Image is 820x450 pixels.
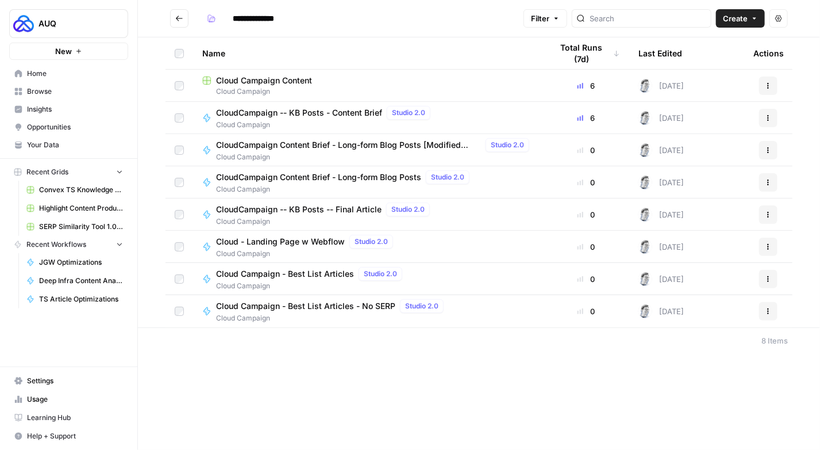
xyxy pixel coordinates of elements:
span: Cloud Campaign [216,184,474,195]
span: Recent Workflows [26,239,86,250]
img: 28dbpmxwbe1lgts1kkshuof3rm4g [638,208,652,222]
a: Your Data [9,136,128,154]
span: Cloud - Landing Page w Webflow [216,236,345,247]
img: 28dbpmxwbe1lgts1kkshuof3rm4g [638,304,652,318]
div: 6 [552,112,620,124]
img: 28dbpmxwbe1lgts1kkshuof3rm4g [638,240,652,254]
img: 28dbpmxwbe1lgts1kkshuof3rm4g [638,111,652,125]
div: [DATE] [638,240,684,254]
a: CloudCampaign -- KB Posts - Content BriefStudio 2.0Cloud Campaign [202,106,534,130]
span: CloudCampaign Content Brief - Long-form Blog Posts [Modified carry] [216,139,481,151]
a: Insights [9,100,128,119]
span: Cloud Campaign [216,152,534,162]
span: Help + Support [27,431,123,441]
span: Studio 2.0 [355,237,388,247]
a: Home [9,64,128,83]
div: 8 Items [761,335,788,346]
div: 0 [552,144,620,156]
div: 0 [552,209,620,220]
span: New [55,45,72,57]
img: 28dbpmxwbe1lgts1kkshuof3rm4g [638,79,652,93]
span: SERP Similarity Tool 1.0 Grid [39,222,123,232]
div: 0 [552,306,620,317]
span: Settings [27,376,123,386]
span: Opportunities [27,122,123,132]
span: Cloud Campaign [202,86,534,97]
a: TS Article Optimizations [21,290,128,308]
div: [DATE] [638,208,684,222]
span: Cloud Campaign Content [216,75,312,86]
div: [DATE] [638,272,684,286]
div: [DATE] [638,143,684,157]
span: Cloud Campaign [216,249,398,259]
img: 28dbpmxwbe1lgts1kkshuof3rm4g [638,143,652,157]
span: Filter [531,13,549,24]
span: Studio 2.0 [391,204,425,215]
span: Browse [27,86,123,97]
a: Cloud Campaign - Best List Articles - No SERPStudio 2.0Cloud Campaign [202,299,534,323]
span: Cloud Campaign - Best List Articles - No SERP [216,300,395,312]
span: Studio 2.0 [392,108,425,118]
div: [DATE] [638,304,684,318]
span: CloudCampaign Content Brief - Long-form Blog Posts [216,171,421,183]
span: Deep Infra Content Analysis [39,276,123,286]
a: SERP Similarity Tool 1.0 Grid [21,218,128,236]
span: Home [27,68,123,79]
button: Recent Workflows [9,236,128,253]
span: Studio 2.0 [364,269,397,279]
a: Settings [9,372,128,390]
span: JGW Optimizations [39,257,123,268]
button: New [9,43,128,60]
a: Usage [9,390,128,409]
a: Deep Infra Content Analysis [21,272,128,290]
div: 0 [552,241,620,253]
img: 28dbpmxwbe1lgts1kkshuof3rm4g [638,176,652,189]
button: Workspace: AUQ [9,9,128,38]
a: Cloud - Landing Page w WebflowStudio 2.0Cloud Campaign [202,235,534,259]
button: Recent Grids [9,163,128,181]
a: Browse [9,82,128,101]
span: CloudCampaign -- KB Posts - Content Brief [216,107,382,119]
span: Studio 2.0 [491,140,524,150]
span: Cloud Campaign - Best List Articles [216,268,354,280]
a: Highlight Content Production [21,199,128,218]
a: Learning Hub [9,409,128,427]
span: Studio 2.0 [405,301,438,311]
span: Highlight Content Production [39,203,123,213]
div: 0 [552,273,620,285]
div: Last Edited [638,37,682,69]
a: CloudCampaign Content Brief - Long-form Blog PostsStudio 2.0Cloud Campaign [202,170,534,195]
a: Convex TS Knowledge Base Articles Grid [21,181,128,199]
img: AUQ Logo [13,13,34,34]
div: [DATE] [638,111,684,125]
span: Your Data [27,140,123,150]
span: AUQ [39,18,108,29]
div: Actions [753,37,784,69]
div: [DATE] [638,176,684,189]
span: Cloud Campaign [216,313,448,323]
div: Name [202,37,534,69]
div: Total Runs (7d) [552,37,620,69]
span: Recent Grids [26,167,68,177]
button: Help + Support [9,427,128,445]
img: 28dbpmxwbe1lgts1kkshuof3rm4g [638,272,652,286]
span: Create [723,13,748,24]
span: Convex TS Knowledge Base Articles Grid [39,185,123,195]
button: Filter [523,9,567,28]
a: Cloud Campaign ContentCloud Campaign [202,75,534,97]
span: Studio 2.0 [431,172,464,182]
a: Cloud Campaign - Best List ArticlesStudio 2.0Cloud Campaign [202,267,534,291]
span: Cloud Campaign [216,120,435,130]
a: CloudCampaign -- KB Posts -- Final ArticleStudio 2.0Cloud Campaign [202,203,534,227]
span: Cloud Campaign [216,281,407,291]
span: Insights [27,104,123,115]
button: Go back [170,9,188,28]
span: Cloud Campaign [216,216,434,227]
span: Learning Hub [27,413,123,423]
span: Usage [27,394,123,405]
div: 0 [552,177,620,188]
div: [DATE] [638,79,684,93]
a: CloudCampaign Content Brief - Long-form Blog Posts [Modified carry]Studio 2.0Cloud Campaign [202,138,534,162]
span: TS Article Optimizations [39,294,123,304]
span: CloudCampaign -- KB Posts -- Final Article [216,204,382,215]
